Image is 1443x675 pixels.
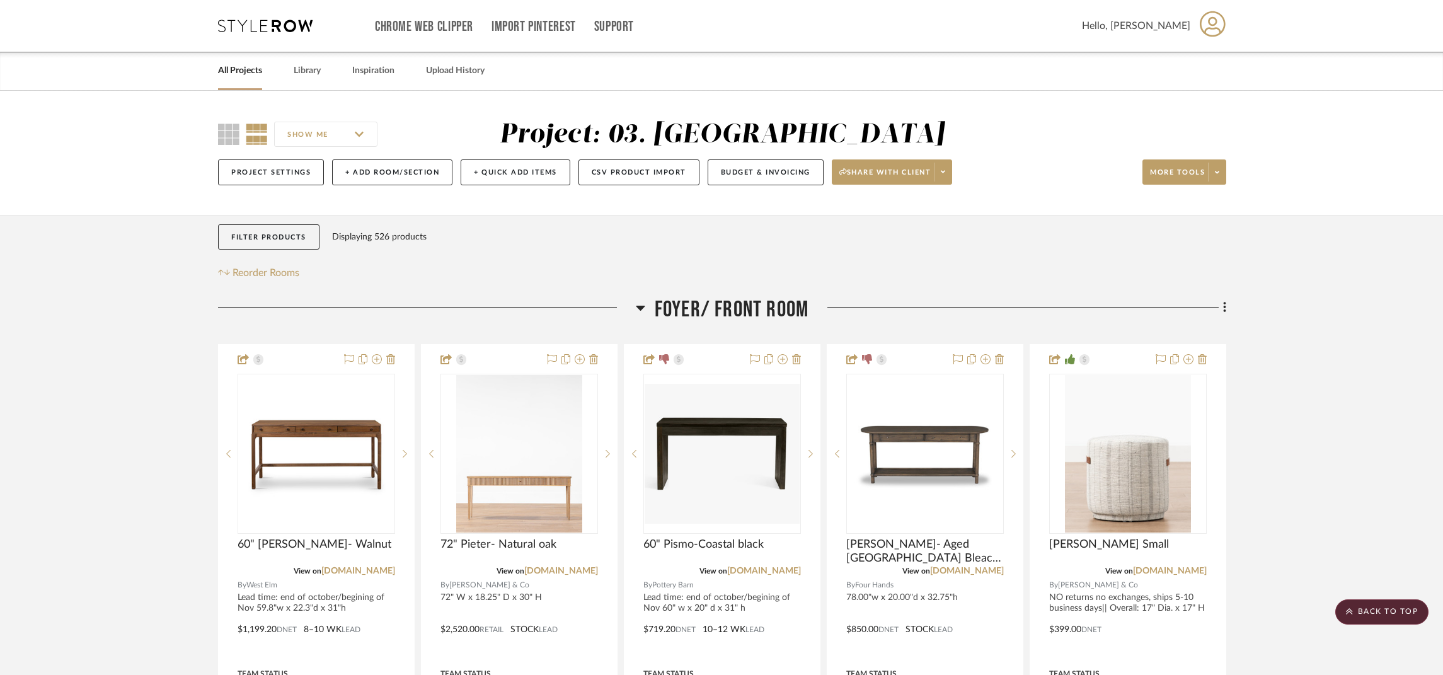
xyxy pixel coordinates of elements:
[832,159,953,185] button: Share with client
[1335,599,1429,625] scroll-to-top-button: BACK TO TOP
[902,567,930,575] span: View on
[846,579,855,591] span: By
[1049,579,1058,591] span: By
[655,296,808,323] span: Foyer/ Front Room
[294,62,321,79] a: Library
[218,224,319,250] button: Filter Products
[238,579,246,591] span: By
[855,579,894,591] span: Four Hands
[1065,375,1190,533] img: Mckay Small
[727,567,801,575] a: [DOMAIN_NAME]
[321,567,395,575] a: [DOMAIN_NAME]
[839,168,931,187] span: Share with client
[1150,168,1205,187] span: More tools
[497,567,524,575] span: View on
[1058,579,1138,591] span: [PERSON_NAME] & Co
[500,122,945,148] div: Project: 03. [GEOGRAPHIC_DATA]
[643,538,764,551] span: 60" Pismo-Coastal black
[1082,18,1190,33] span: Hello, [PERSON_NAME]
[218,159,324,185] button: Project Settings
[1133,567,1207,575] a: [DOMAIN_NAME]
[492,21,576,32] a: Import Pinterest
[848,376,1003,531] img: Cahrles- Aged Belgium Bleach, Dark Gunmetal
[218,265,299,280] button: Reorder Rooms
[375,21,473,32] a: Chrome Web Clipper
[708,159,824,185] button: Budget & Invoicing
[233,265,299,280] span: Reorder Rooms
[846,538,1004,565] span: [PERSON_NAME]- Aged [GEOGRAPHIC_DATA] Bleach, Dark Gunmetal
[930,567,1004,575] a: [DOMAIN_NAME]
[644,374,800,533] div: 0
[426,62,485,79] a: Upload History
[441,374,597,533] div: 0
[238,374,394,533] div: 0
[239,376,394,531] img: 60" Berriman- Walnut
[440,579,449,591] span: By
[524,567,598,575] a: [DOMAIN_NAME]
[643,579,652,591] span: By
[246,579,277,591] span: West Elm
[652,579,694,591] span: Pottery Barn
[461,159,570,185] button: + Quick Add Items
[699,567,727,575] span: View on
[352,62,394,79] a: Inspiration
[645,384,800,523] img: 60" Pismo-Coastal black
[456,375,582,533] img: 72" Pieter- Natural oak
[332,159,452,185] button: + Add Room/Section
[440,538,556,551] span: 72" Pieter- Natural oak
[1049,538,1169,551] span: [PERSON_NAME] Small
[238,538,391,551] span: 60" [PERSON_NAME]- Walnut
[294,567,321,575] span: View on
[578,159,699,185] button: CSV Product Import
[218,62,262,79] a: All Projects
[332,224,427,250] div: Displaying 526 products
[1142,159,1226,185] button: More tools
[449,579,529,591] span: [PERSON_NAME] & Co
[1105,567,1133,575] span: View on
[594,21,634,32] a: Support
